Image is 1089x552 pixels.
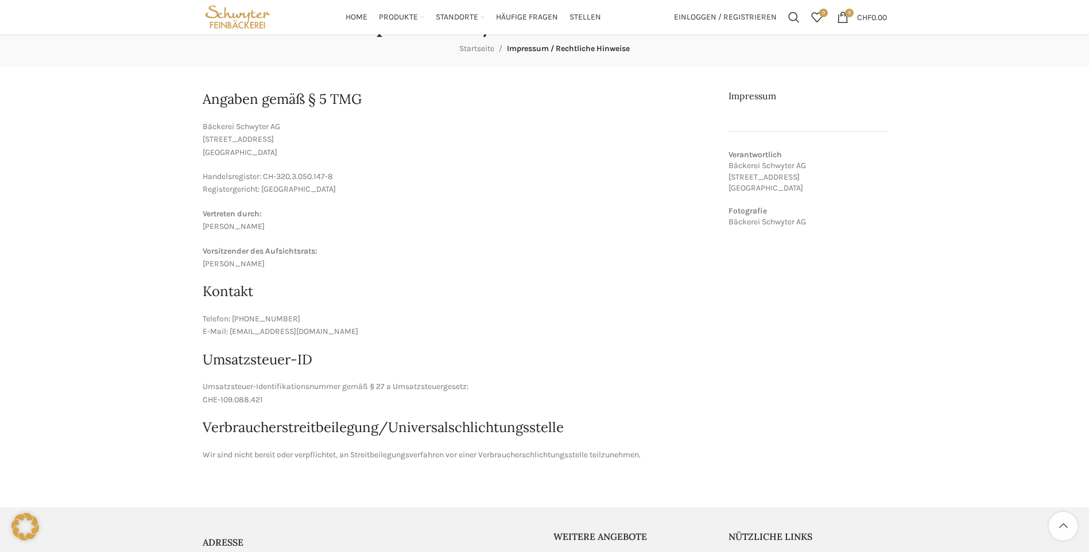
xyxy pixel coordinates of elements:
[805,6,828,29] div: Meine Wunschliste
[203,282,712,301] h2: Kontakt
[857,12,887,22] bdi: 0.00
[805,6,828,29] a: 0
[845,9,854,17] span: 0
[346,6,367,29] a: Home
[459,44,494,53] a: Startseite
[203,350,712,370] h2: Umsatzsteuer-ID
[379,6,424,29] a: Produkte
[728,150,782,160] strong: Verantwortlich
[857,12,871,22] span: CHF
[569,12,601,23] span: Stellen
[278,6,668,29] div: Main navigation
[203,380,712,406] p: Umsatzsteuer-Identifikationsnummer gemäß § 27 a Umsatzsteuergesetz: CHE-109.088.421
[496,12,558,23] span: Häufige Fragen
[728,149,887,228] p: Bäckerei Schwyter AG [STREET_ADDRESS] [GEOGRAPHIC_DATA] Bäckerei Schwyter AG
[203,120,712,159] p: Bäckerei Schwyter AG [STREET_ADDRESS] [GEOGRAPHIC_DATA]
[203,245,712,271] p: [PERSON_NAME]
[819,9,828,17] span: 0
[507,44,630,53] span: Impressum / Rechtliche Hinweise
[436,6,485,29] a: Standorte
[203,170,712,196] p: Handelsregister: CH-320.3.050.147-8 Registergericht: [GEOGRAPHIC_DATA]
[203,209,262,219] strong: Vertreten durch:
[203,418,712,437] h2: Verbraucher­streit­beilegung/Universal­schlichtungs­stelle
[569,6,601,29] a: Stellen
[203,90,712,109] h2: Angaben gemäß § 5 TMG
[346,12,367,23] span: Home
[203,313,712,339] p: Telefon: [PHONE_NUMBER] E-Mail: [EMAIL_ADDRESS][DOMAIN_NAME]
[379,12,418,23] span: Produkte
[436,12,478,23] span: Standorte
[728,90,887,102] h2: Impressum
[203,449,712,461] p: Wir sind nicht bereit oder verpflichtet, an Streitbeilegungsverfahren vor einer Verbraucherschlic...
[668,6,782,29] a: Einloggen / Registrieren
[782,6,805,29] a: Suchen
[203,208,712,234] p: [PERSON_NAME]
[496,6,558,29] a: Häufige Fragen
[728,206,767,216] strong: Fotografie
[553,530,712,543] h5: Weitere Angebote
[203,537,243,548] span: ADRESSE
[728,530,887,543] h5: Nützliche Links
[674,13,777,21] span: Einloggen / Registrieren
[831,6,893,29] a: 0 CHF0.00
[345,6,744,37] h1: Impressum / Rechtliche Hinweise
[203,246,317,256] strong: Vorsitzender des Aufsichtsrats:
[203,11,273,21] a: Site logo
[1049,512,1078,541] a: Scroll to top button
